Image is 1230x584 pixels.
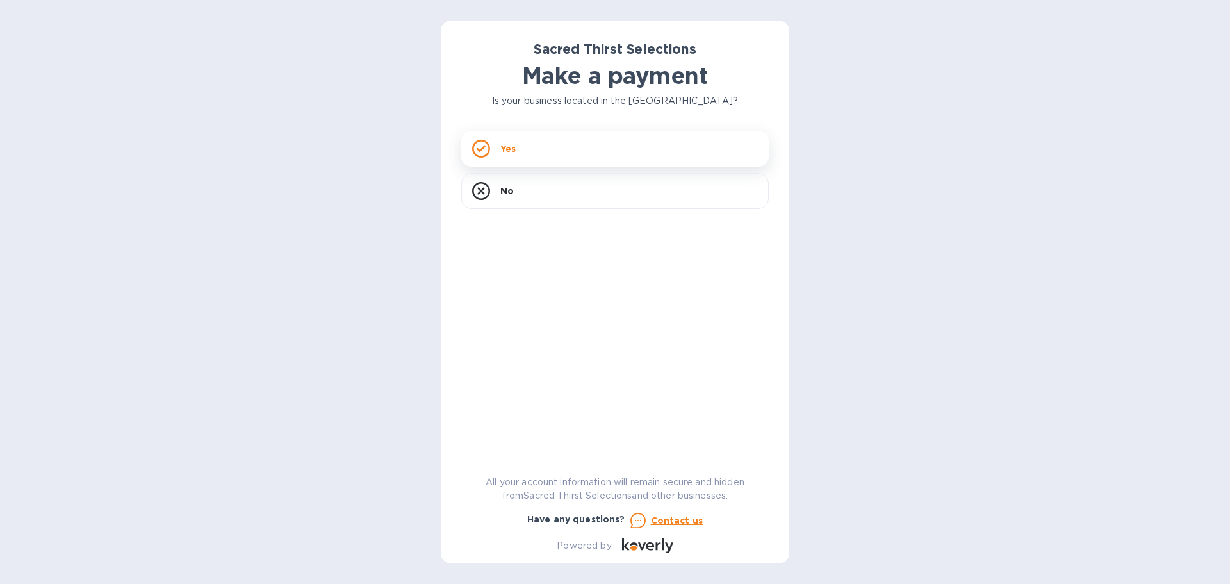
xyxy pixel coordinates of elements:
[651,515,703,526] u: Contact us
[500,142,516,155] p: Yes
[534,41,696,57] b: Sacred Thirst Selections
[500,185,514,197] p: No
[461,94,769,108] p: Is your business located in the [GEOGRAPHIC_DATA]?
[527,514,625,524] b: Have any questions?
[557,539,611,553] p: Powered by
[461,476,769,503] p: All your account information will remain secure and hidden from Sacred Thirst Selections and othe...
[461,62,769,89] h1: Make a payment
